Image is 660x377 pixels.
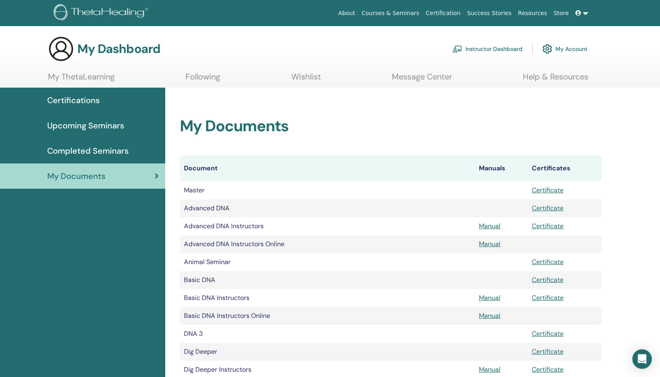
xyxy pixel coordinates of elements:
[47,170,105,182] span: My Documents
[528,155,601,181] th: Certificates
[180,325,475,343] td: DNA 3
[532,329,564,338] a: Certificate
[551,6,572,21] a: Store
[392,72,452,88] a: Message Center
[479,293,500,302] a: Manual
[47,145,129,157] span: Completed Seminars
[532,222,564,230] a: Certificate
[479,365,500,374] a: Manual
[48,72,115,88] a: My ThetaLearning
[180,343,475,361] td: Dig Deeper
[532,186,564,194] a: Certificate
[632,349,652,369] div: Open Intercom Messenger
[335,6,358,21] a: About
[180,117,602,136] h2: My Documents
[47,119,124,132] span: Upcoming Seminars
[532,365,564,374] a: Certificate
[452,40,522,58] a: Instructor Dashboard
[54,4,151,22] img: logo.png
[542,42,552,56] img: cog.svg
[542,40,588,58] a: My Account
[180,307,475,325] td: Basic DNA Instructors Online
[422,6,463,21] a: Certification
[475,155,528,181] th: Manuals
[186,72,220,88] a: Following
[358,6,423,21] a: Courses & Seminars
[180,155,475,181] th: Document
[180,199,475,217] td: Advanced DNA
[515,6,551,21] a: Resources
[452,45,462,53] img: chalkboard-teacher.svg
[180,235,475,253] td: Advanced DNA Instructors Online
[180,217,475,235] td: Advanced DNA Instructors
[532,204,564,212] a: Certificate
[180,271,475,289] td: Basic DNA
[479,311,500,320] a: Manual
[479,240,500,248] a: Manual
[47,94,100,106] span: Certifications
[532,347,564,356] a: Certificate
[77,42,160,56] h3: My Dashboard
[180,253,475,271] td: Animal Seminar
[291,72,321,88] a: Wishlist
[532,293,564,302] a: Certificate
[523,72,588,88] a: Help & Resources
[48,36,74,62] img: generic-user-icon.jpg
[464,6,515,21] a: Success Stories
[532,258,564,266] a: Certificate
[180,289,475,307] td: Basic DNA Instructors
[180,181,475,199] td: Master
[479,222,500,230] a: Manual
[532,276,564,284] a: Certificate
